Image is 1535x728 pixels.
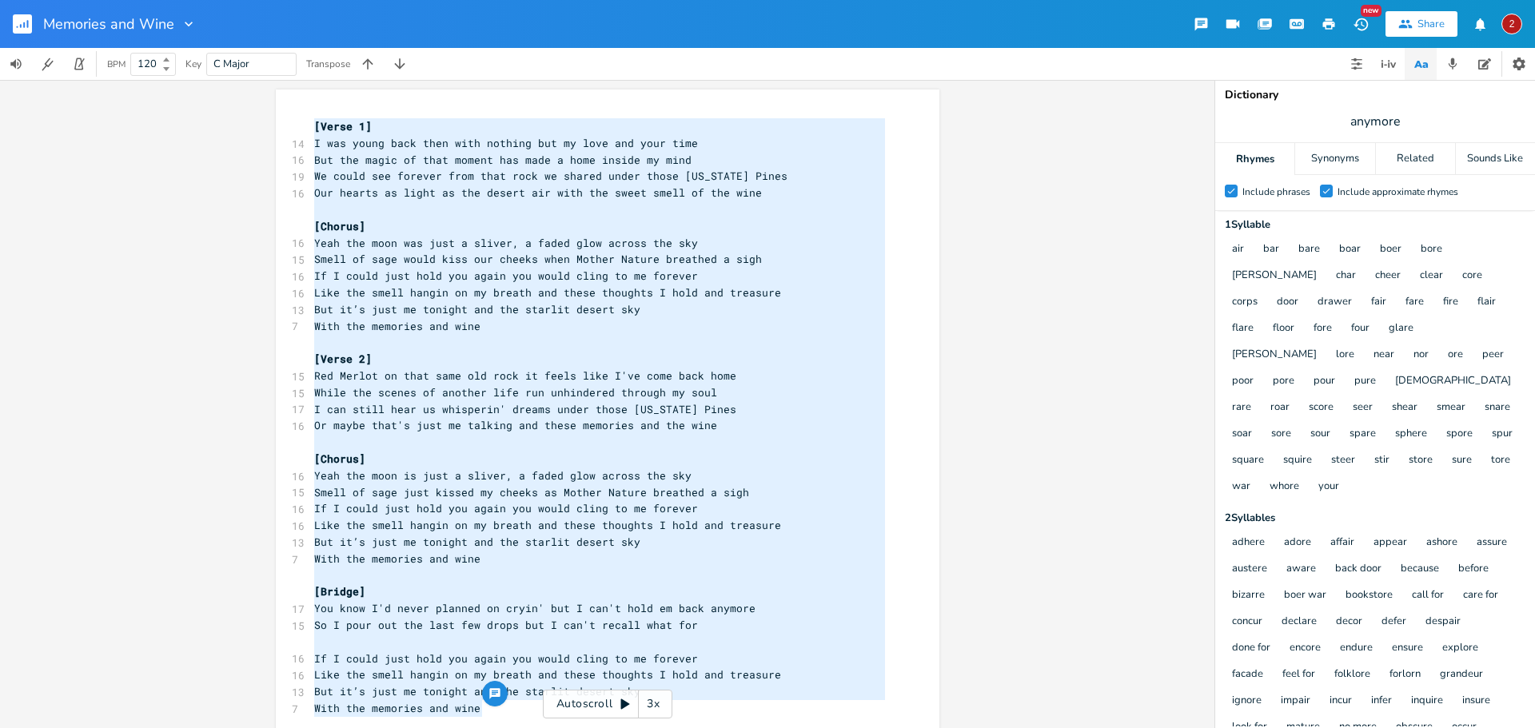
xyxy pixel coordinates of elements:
button: sore [1271,428,1291,441]
span: C Major [213,57,249,71]
button: feel for [1282,668,1315,682]
span: With the memories and wine [314,319,480,333]
button: spare [1350,428,1376,441]
button: square [1232,454,1264,467]
button: boar [1339,243,1361,257]
span: I can still hear us whisperin' dreams under those [US_STATE] Pines [314,402,736,416]
button: shear [1392,401,1417,415]
button: affair [1330,536,1354,550]
button: austere [1232,563,1267,576]
button: whore [1270,480,1299,494]
button: roar [1270,401,1290,415]
div: Rhymes [1215,143,1294,175]
button: ashore [1426,536,1457,550]
button: spore [1446,428,1473,441]
button: clear [1420,269,1443,283]
div: Autoscroll [543,690,672,718]
button: fair [1371,296,1386,309]
span: Our hearts as light as the desert air with the sweet smell of the wine [314,185,762,200]
button: incur [1330,694,1352,708]
span: Yeah the moon was just a sliver, a faded glow across the sky [314,236,698,250]
div: Share [1417,17,1445,31]
button: drawer [1318,296,1352,309]
div: Sounds Like [1456,143,1535,175]
button: fire [1443,296,1458,309]
button: floor [1273,322,1294,336]
button: sphere [1395,428,1427,441]
button: [PERSON_NAME] [1232,269,1317,283]
button: fore [1314,322,1332,336]
div: 2 Syllable s [1225,513,1525,523]
span: If I could just hold you again you would cling to me forever [314,651,698,666]
div: Key [185,59,201,69]
span: Smell of sage just kissed my cheeks as Mother Nature breathed a sigh [314,485,749,499]
span: But it’s just me tonight and the starlit desert sky [314,684,640,698]
button: core [1462,269,1482,283]
button: inquire [1411,694,1443,708]
button: tore [1491,454,1510,467]
div: Related [1376,143,1455,175]
button: lore [1336,348,1354,362]
button: soar [1232,428,1252,441]
div: 1 Syllable [1225,220,1525,230]
button: score [1309,401,1334,415]
span: With the memories and wine [314,551,480,566]
button: bizarre [1232,589,1265,603]
button: explore [1442,642,1478,655]
button: steer [1331,454,1355,467]
button: grandeur [1440,668,1483,682]
div: Transpose [306,59,350,69]
span: We could see forever from that rock we shared under those [US_STATE] Pines [314,169,787,183]
span: Smell of sage would kiss our cheeks when Mother Nature breathed a sigh [314,252,762,266]
button: nor [1413,348,1429,362]
button: aware [1286,563,1316,576]
button: stir [1374,454,1389,467]
span: [Verse 1] [314,119,372,133]
span: While the scenes of another life run unhindered through my soul [314,385,717,400]
div: BPM [107,60,126,69]
span: Memories and Wine [43,17,174,31]
div: 3x [639,690,668,718]
span: I was young back then with nothing but my love and your time [314,136,698,150]
button: poor [1232,375,1254,388]
span: You know I'd never planned on cryin' but I can't hold em back anymore [314,601,756,615]
button: ore [1448,348,1463,362]
button: before [1458,563,1489,576]
button: four [1351,322,1370,336]
button: defer [1381,615,1406,629]
button: assure [1477,536,1507,550]
button: Share [1385,11,1457,37]
button: call for [1412,589,1444,603]
button: boer war [1284,589,1326,603]
span: Like the smell hangin on my breath and these thoughts I hold and treasure [314,285,781,300]
span: Or maybe that's just me talking and these memories and the wine [314,418,717,432]
span: anymore [1350,113,1401,131]
button: char [1336,269,1356,283]
button: your [1318,480,1339,494]
span: But it’s just me tonight and the starlit desert sky [314,302,640,316]
button: New [1345,10,1377,38]
button: despair [1425,615,1461,629]
span: Like the smell hangin on my breath and these thoughts I hold and treasure [314,667,781,682]
button: flair [1477,296,1496,309]
div: Include approximate rhymes [1338,187,1458,197]
button: air [1232,243,1244,257]
button: corps [1232,296,1258,309]
button: flare [1232,322,1254,336]
button: pore [1273,375,1294,388]
button: back door [1335,563,1381,576]
span: If I could just hold you again you would cling to me forever [314,269,698,283]
button: done for [1232,642,1270,655]
button: ensure [1392,642,1423,655]
button: glare [1389,322,1413,336]
span: So I pour out the last few drops but I can't recall what for [314,618,698,632]
button: because [1401,563,1439,576]
button: forlorn [1389,668,1421,682]
button: war [1232,480,1250,494]
button: [PERSON_NAME] [1232,348,1317,362]
button: bookstore [1346,589,1393,603]
button: peer [1482,348,1504,362]
button: store [1409,454,1433,467]
button: sour [1310,428,1330,441]
span: [Chorus] [314,452,365,466]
